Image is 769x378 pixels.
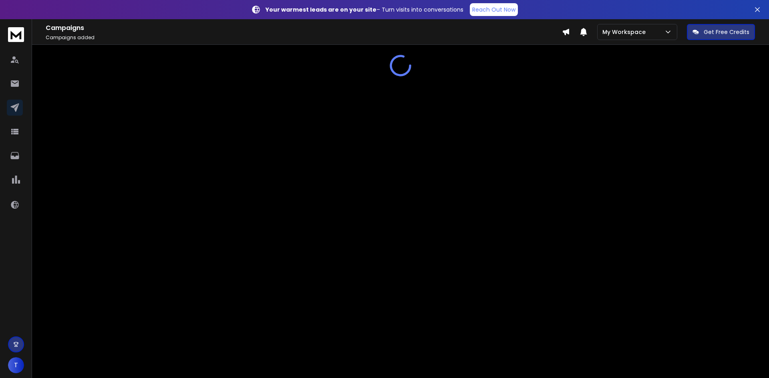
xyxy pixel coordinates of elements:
button: Get Free Credits [687,24,755,40]
button: T [8,357,24,373]
p: Campaigns added [46,34,562,41]
img: logo [8,27,24,42]
a: Reach Out Now [470,3,518,16]
strong: Your warmest leads are on your site [266,6,376,14]
p: Reach Out Now [472,6,515,14]
h1: Campaigns [46,23,562,33]
p: My Workspace [602,28,649,36]
p: Get Free Credits [704,28,749,36]
p: – Turn visits into conversations [266,6,463,14]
